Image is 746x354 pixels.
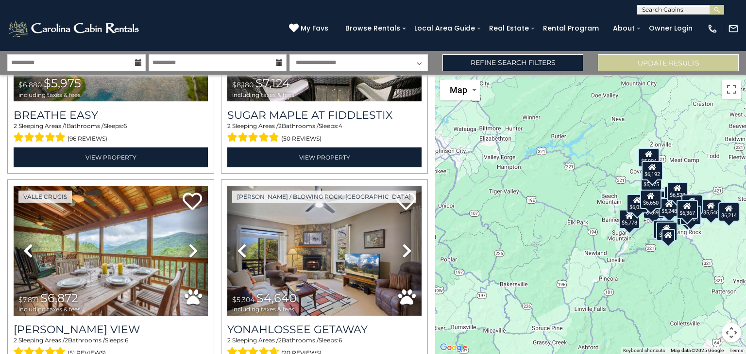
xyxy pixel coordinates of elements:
span: $5,975 [44,76,81,90]
span: 2 [65,337,68,344]
div: $5,778 [619,209,640,229]
h3: Valle View [14,323,208,336]
span: 2 [227,122,231,129]
img: phone-regular-white.png [707,23,718,34]
span: 1 [65,122,67,129]
div: $7,117 [653,220,675,239]
img: thumbnail_163279233.jpeg [14,186,208,316]
a: Browse Rentals [340,21,405,36]
span: 6 [339,337,342,344]
div: Sleeping Areas / Bathrooms / Sleeps: [227,122,422,145]
span: $6,872 [40,291,78,305]
button: Change map style [440,80,480,100]
div: $6,192 [642,161,663,180]
a: [PERSON_NAME] / Blowing Rock, [GEOGRAPHIC_DATA] [232,191,416,203]
span: $8,180 [232,80,254,89]
span: 2 [278,337,282,344]
span: $7,871 [18,295,38,304]
span: $4,640 [256,291,297,305]
span: including taxes & fees [18,306,81,312]
span: (50 reviews) [281,132,322,145]
span: 2 [278,122,282,129]
a: View Property [227,147,422,167]
a: Refine Search Filters [442,54,583,71]
a: Owner Login [644,21,697,36]
div: $6,056 [627,194,648,213]
a: Local Area Guide [409,21,480,36]
div: $6,501 [664,186,685,206]
span: including taxes & fees [232,306,297,312]
a: Terms [729,348,743,353]
a: Rental Program [538,21,604,36]
div: $5,975 [641,171,662,191]
a: Real Estate [484,21,534,36]
div: $5,248 [659,198,680,217]
div: $6,214 [718,202,740,222]
img: thumbnail_165580218.jpeg [227,186,422,316]
span: 2 [14,122,17,129]
span: My Favs [301,23,328,33]
img: mail-regular-white.png [728,23,739,34]
a: Yonahlossee Getaway [227,323,422,336]
div: $4,893 [643,199,664,219]
div: $5,904 [638,148,660,167]
button: Toggle fullscreen view [722,80,741,99]
span: $6,880 [18,80,42,89]
button: Keyboard shortcuts [623,347,665,354]
a: View Property [14,147,208,167]
img: Google [438,341,470,354]
button: Update Results [598,54,739,71]
span: 2 [14,337,17,344]
span: 6 [125,337,128,344]
a: [PERSON_NAME] View [14,323,208,336]
span: Map [450,85,467,95]
a: About [608,21,640,36]
a: Breathe Easy [14,109,208,122]
div: Sleeping Areas / Bathrooms / Sleeps: [14,122,208,145]
div: $6,650 [640,190,661,209]
div: $6,522 [667,182,688,201]
a: Open this area in Google Maps (opens a new window) [438,341,470,354]
span: 6 [123,122,127,129]
a: Valle Crucis [18,191,72,203]
span: 2 [227,337,231,344]
span: Map data ©2025 Google [671,348,724,353]
div: $6,338 [681,194,703,214]
div: $5,546 [700,199,722,219]
button: Map camera controls [722,323,741,342]
span: including taxes & fees [18,92,81,98]
span: (96 reviews) [68,132,107,145]
a: Sugar Maple at Fiddlestix [227,109,422,122]
span: 4 [339,122,342,129]
span: $7,124 [255,76,290,90]
a: My Favs [289,23,331,34]
img: White-1-2.png [7,19,142,38]
div: $6,367 [677,200,698,219]
span: including taxes & fees [232,92,294,98]
span: $5,304 [232,295,254,304]
a: Add to favorites [183,192,202,212]
div: $6,108 [656,222,678,241]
